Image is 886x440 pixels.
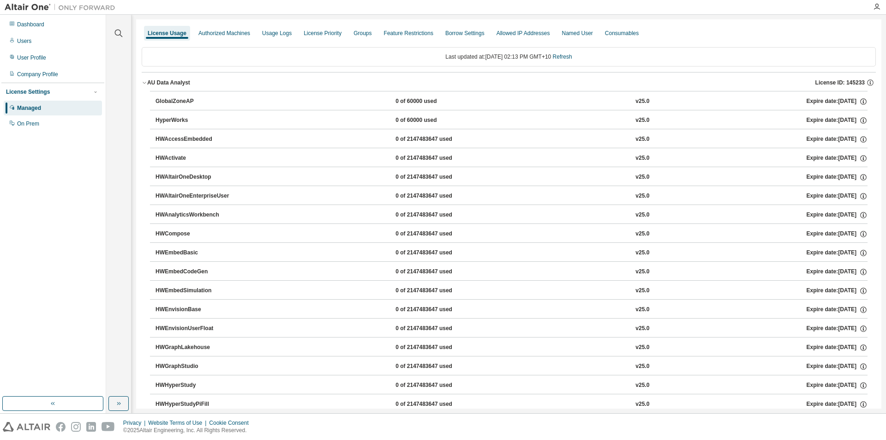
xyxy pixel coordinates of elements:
img: linkedin.svg [86,422,96,432]
div: HWHyperStudyPiFill [156,400,239,409]
div: Expire date: [DATE] [807,268,868,276]
button: HWAnalyticsWorkbench0 of 2147483647 usedv25.0Expire date:[DATE] [156,205,868,225]
div: HWEmbedCodeGen [156,268,239,276]
div: HWCompose [156,230,239,238]
span: License ID: 145233 [815,79,865,86]
div: Expire date: [DATE] [807,249,868,257]
div: 0 of 2147483647 used [395,268,479,276]
div: Named User [562,30,593,37]
div: HWEmbedSimulation [156,287,239,295]
div: v25.0 [635,400,649,409]
button: HWHyperStudyPiFill0 of 2147483647 usedv25.0Expire date:[DATE] [156,394,868,415]
div: 0 of 2147483647 used [395,135,479,144]
p: © 2025 Altair Engineering, Inc. All Rights Reserved. [123,427,254,434]
div: HyperWorks [156,116,239,125]
img: altair_logo.svg [3,422,50,432]
div: 0 of 2147483647 used [395,325,479,333]
div: Usage Logs [262,30,292,37]
div: HWAnalyticsWorkbench [156,211,239,219]
div: License Settings [6,88,50,96]
div: Expire date: [DATE] [807,154,868,163]
div: HWAltairOneDesktop [156,173,239,181]
button: AU Data AnalystLicense ID: 145233 [142,72,876,93]
button: HyperWorks0 of 60000 usedv25.0Expire date:[DATE] [156,110,868,131]
div: Website Terms of Use [148,419,209,427]
div: Expire date: [DATE] [807,135,868,144]
div: Last updated at: [DATE] 02:13 PM GMT+10 [142,47,876,66]
div: v25.0 [635,362,649,371]
div: License Priority [304,30,341,37]
button: HWAltairOneDesktop0 of 2147483647 usedv25.0Expire date:[DATE] [156,167,868,187]
div: HWActivate [156,154,239,163]
div: 0 of 60000 used [395,116,479,125]
div: Cookie Consent [209,419,254,427]
div: 0 of 2147483647 used [395,306,479,314]
button: HWEnvisionBase0 of 2147483647 usedv25.0Expire date:[DATE] [156,300,868,320]
div: Expire date: [DATE] [807,325,868,333]
div: v25.0 [635,268,649,276]
div: HWEnvisionUserFloat [156,325,239,333]
div: v25.0 [635,249,649,257]
div: Expire date: [DATE] [807,192,868,200]
div: Allowed IP Addresses [497,30,550,37]
div: HWEnvisionBase [156,306,239,314]
div: v25.0 [635,135,649,144]
button: HWEmbedCodeGen0 of 2147483647 usedv25.0Expire date:[DATE] [156,262,868,282]
button: HWHyperStudy0 of 2147483647 usedv25.0Expire date:[DATE] [156,375,868,396]
div: License Usage [148,30,186,37]
div: Borrow Settings [445,30,485,37]
div: On Prem [17,120,39,127]
div: HWAccessEmbedded [156,135,239,144]
div: v25.0 [635,230,649,238]
div: 0 of 2147483647 used [395,173,479,181]
img: instagram.svg [71,422,81,432]
div: v25.0 [635,97,649,106]
div: Expire date: [DATE] [807,173,868,181]
div: Managed [17,104,41,112]
div: 0 of 2147483647 used [395,211,479,219]
div: User Profile [17,54,46,61]
img: youtube.svg [102,422,115,432]
div: Consumables [605,30,639,37]
div: HWEmbedBasic [156,249,239,257]
div: v25.0 [635,173,649,181]
div: Expire date: [DATE] [807,381,868,390]
div: HWAltairOneEnterpriseUser [156,192,239,200]
div: Expire date: [DATE] [807,344,868,352]
div: HWGraphLakehouse [156,344,239,352]
div: 0 of 60000 used [395,97,479,106]
div: 0 of 2147483647 used [395,381,479,390]
button: HWAccessEmbedded0 of 2147483647 usedv25.0Expire date:[DATE] [156,129,868,150]
div: Authorized Machines [198,30,250,37]
div: Expire date: [DATE] [807,400,868,409]
button: HWActivate0 of 2147483647 usedv25.0Expire date:[DATE] [156,148,868,169]
a: Refresh [553,54,572,60]
div: v25.0 [635,192,649,200]
div: HWGraphStudio [156,362,239,371]
div: Privacy [123,419,148,427]
img: Altair One [5,3,120,12]
button: HWAltairOneEnterpriseUser0 of 2147483647 usedv25.0Expire date:[DATE] [156,186,868,206]
div: 0 of 2147483647 used [395,154,479,163]
div: Expire date: [DATE] [807,306,868,314]
div: AU Data Analyst [147,79,190,86]
div: Company Profile [17,71,58,78]
div: 0 of 2147483647 used [395,362,479,371]
button: HWEmbedBasic0 of 2147483647 usedv25.0Expire date:[DATE] [156,243,868,263]
div: Expire date: [DATE] [807,116,868,125]
div: 0 of 2147483647 used [395,287,479,295]
div: Expire date: [DATE] [807,97,868,106]
div: Dashboard [17,21,44,28]
div: 0 of 2147483647 used [395,344,479,352]
button: GlobalZoneAP0 of 60000 usedv25.0Expire date:[DATE] [156,91,868,112]
div: Expire date: [DATE] [807,362,868,371]
button: HWEmbedSimulation0 of 2147483647 usedv25.0Expire date:[DATE] [156,281,868,301]
div: Expire date: [DATE] [807,211,868,219]
button: HWEnvisionUserFloat0 of 2147483647 usedv25.0Expire date:[DATE] [156,319,868,339]
div: GlobalZoneAP [156,97,239,106]
div: v25.0 [635,344,649,352]
div: Users [17,37,31,45]
div: v25.0 [635,116,649,125]
button: HWCompose0 of 2147483647 usedv25.0Expire date:[DATE] [156,224,868,244]
div: v25.0 [635,287,649,295]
